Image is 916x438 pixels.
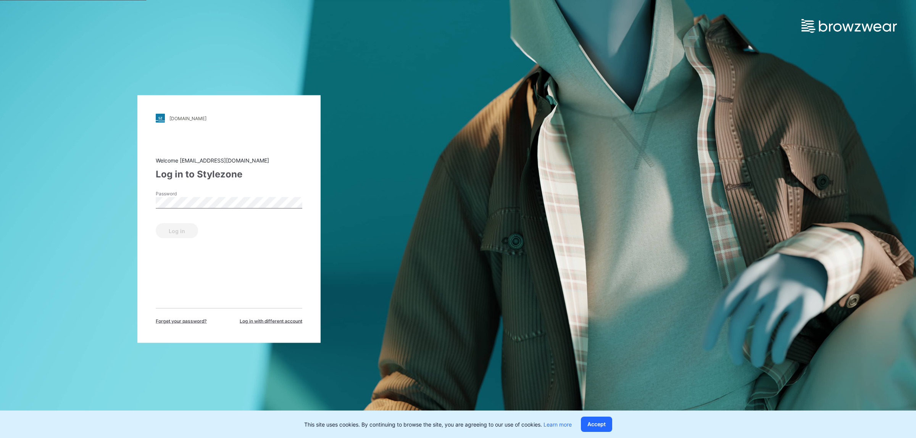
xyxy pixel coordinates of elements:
[156,167,302,181] div: Log in to Stylezone
[169,115,206,121] div: [DOMAIN_NAME]
[801,19,897,33] img: browzwear-logo.e42bd6dac1945053ebaf764b6aa21510.svg
[543,421,572,428] a: Learn more
[240,318,302,325] span: Log in with different account
[156,156,302,164] div: Welcome [EMAIL_ADDRESS][DOMAIN_NAME]
[156,318,207,325] span: Forget your password?
[156,114,165,123] img: stylezone-logo.562084cfcfab977791bfbf7441f1a819.svg
[581,417,612,432] button: Accept
[304,420,572,428] p: This site uses cookies. By continuing to browse the site, you are agreeing to our use of cookies.
[156,190,209,197] label: Password
[156,114,302,123] a: [DOMAIN_NAME]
